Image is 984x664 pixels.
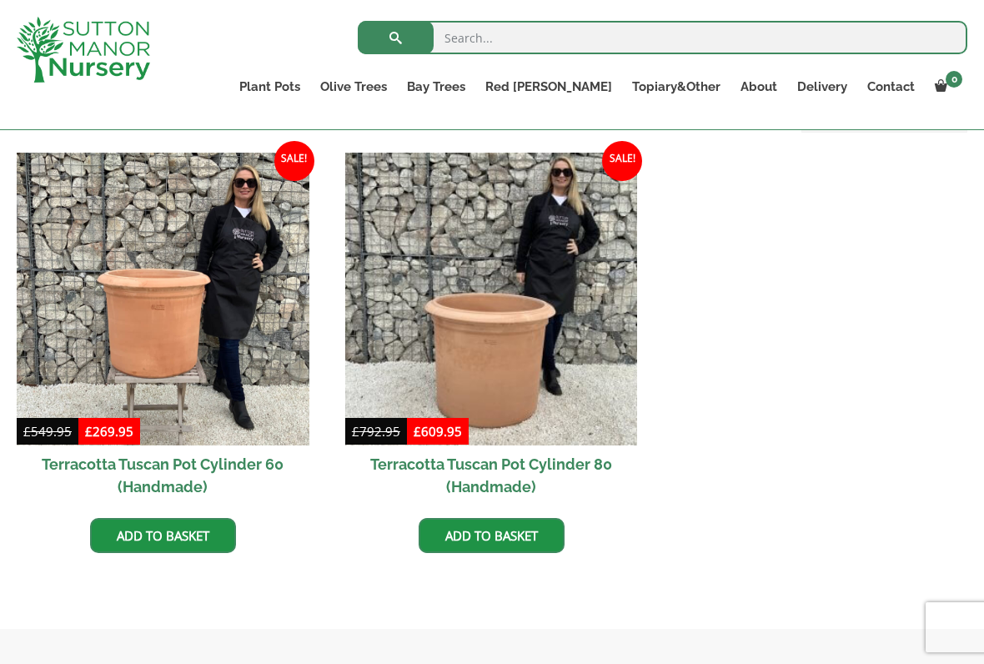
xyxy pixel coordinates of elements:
[17,153,309,506] a: Sale! Terracotta Tuscan Pot Cylinder 60 (Handmade)
[730,75,787,98] a: About
[602,141,642,181] span: Sale!
[925,75,967,98] a: 0
[90,518,236,553] a: Add to basket: “Terracotta Tuscan Pot Cylinder 60 (Handmade)”
[787,75,857,98] a: Delivery
[274,141,314,181] span: Sale!
[414,423,462,440] bdi: 609.95
[310,75,397,98] a: Olive Trees
[345,445,638,506] h2: Terracotta Tuscan Pot Cylinder 80 (Handmade)
[17,153,309,445] img: Terracotta Tuscan Pot Cylinder 60 (Handmade)
[352,423,400,440] bdi: 792.95
[345,153,638,506] a: Sale! Terracotta Tuscan Pot Cylinder 80 (Handmade)
[352,423,359,440] span: £
[475,75,622,98] a: Red [PERSON_NAME]
[17,445,309,506] h2: Terracotta Tuscan Pot Cylinder 60 (Handmade)
[229,75,310,98] a: Plant Pots
[358,21,967,54] input: Search...
[622,75,730,98] a: Topiary&Other
[345,153,638,445] img: Terracotta Tuscan Pot Cylinder 80 (Handmade)
[23,423,72,440] bdi: 549.95
[17,17,150,83] img: logo
[397,75,475,98] a: Bay Trees
[419,518,565,553] a: Add to basket: “Terracotta Tuscan Pot Cylinder 80 (Handmade)”
[414,423,421,440] span: £
[857,75,925,98] a: Contact
[946,71,962,88] span: 0
[85,423,93,440] span: £
[23,423,31,440] span: £
[85,423,133,440] bdi: 269.95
